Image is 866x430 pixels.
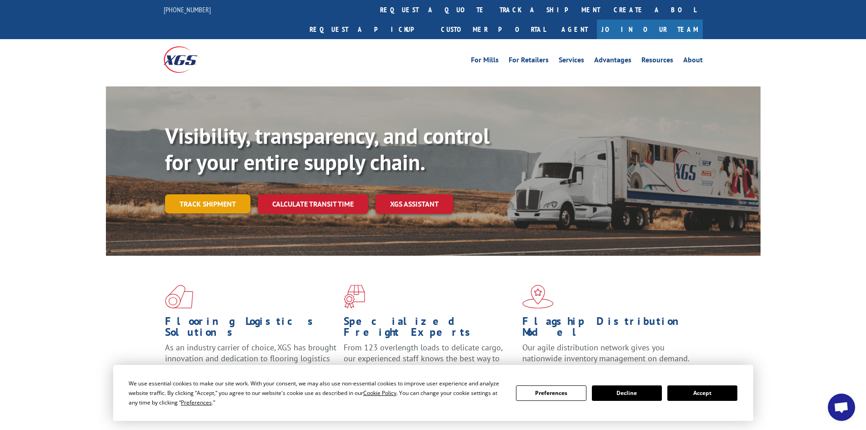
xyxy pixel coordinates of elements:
a: [PHONE_NUMBER] [164,5,211,14]
span: As an industry carrier of choice, XGS has brought innovation and dedication to flooring logistics... [165,342,336,374]
h1: Flagship Distribution Model [522,316,694,342]
a: Join Our Team [597,20,703,39]
a: For Retailers [509,56,549,66]
a: Customer Portal [434,20,552,39]
span: Cookie Policy [363,389,396,397]
button: Accept [667,385,737,401]
b: Visibility, transparency, and control for your entire supply chain. [165,121,490,176]
a: For Mills [471,56,499,66]
div: Cookie Consent Prompt [113,365,753,421]
button: Decline [592,385,662,401]
a: Track shipment [165,194,250,213]
div: We use essential cookies to make our site work. With your consent, we may also use non-essential ... [129,379,505,407]
p: From 123 overlength loads to delicate cargo, our experienced staff knows the best way to move you... [344,342,516,383]
a: Open chat [828,394,855,421]
img: xgs-icon-focused-on-flooring-red [344,285,365,309]
a: About [683,56,703,66]
a: Agent [552,20,597,39]
h1: Specialized Freight Experts [344,316,516,342]
h1: Flooring Logistics Solutions [165,316,337,342]
a: Request a pickup [303,20,434,39]
a: Services [559,56,584,66]
a: Advantages [594,56,631,66]
a: Resources [641,56,673,66]
button: Preferences [516,385,586,401]
img: xgs-icon-flagship-distribution-model-red [522,285,554,309]
a: XGS ASSISTANT [375,194,453,214]
span: Preferences [181,399,212,406]
img: xgs-icon-total-supply-chain-intelligence-red [165,285,193,309]
a: Calculate transit time [258,194,368,214]
span: Our agile distribution network gives you nationwide inventory management on demand. [522,342,690,364]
